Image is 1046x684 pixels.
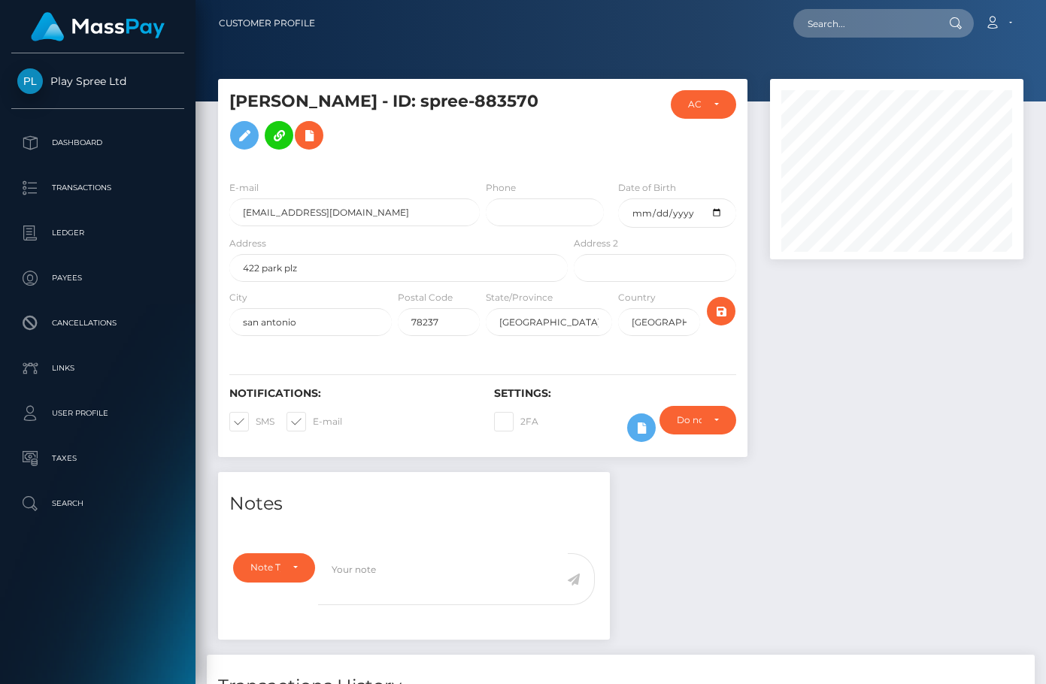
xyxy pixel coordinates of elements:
[17,357,178,380] p: Links
[229,387,471,400] h6: Notifications:
[574,237,618,250] label: Address 2
[17,222,178,244] p: Ledger
[486,181,516,195] label: Phone
[17,177,178,199] p: Transactions
[233,553,315,582] button: Note Type
[494,412,538,431] label: 2FA
[229,412,274,431] label: SMS
[677,414,702,426] div: Do not require
[11,440,184,477] a: Taxes
[229,90,559,157] h5: [PERSON_NAME] - ID: spree-883570
[229,181,259,195] label: E-mail
[17,132,178,154] p: Dashboard
[11,395,184,432] a: User Profile
[17,267,178,289] p: Payees
[229,291,247,304] label: City
[11,124,184,162] a: Dashboard
[229,491,599,517] h4: Notes
[11,169,184,207] a: Transactions
[31,12,165,41] img: MassPay Logo
[486,291,553,304] label: State/Province
[11,304,184,342] a: Cancellations
[11,74,184,88] span: Play Spree Ltd
[11,214,184,252] a: Ledger
[250,561,280,574] div: Note Type
[618,291,656,304] label: Country
[17,68,43,94] img: Play Spree Ltd
[688,98,702,110] div: ACTIVE
[793,9,935,38] input: Search...
[287,412,342,431] label: E-mail
[17,492,178,515] p: Search
[11,485,184,522] a: Search
[618,181,676,195] label: Date of Birth
[17,447,178,470] p: Taxes
[11,350,184,387] a: Links
[494,387,736,400] h6: Settings:
[659,406,736,434] button: Do not require
[671,90,736,119] button: ACTIVE
[17,402,178,425] p: User Profile
[17,312,178,334] p: Cancellations
[11,259,184,297] a: Payees
[398,291,453,304] label: Postal Code
[229,237,266,250] label: Address
[219,8,315,39] a: Customer Profile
